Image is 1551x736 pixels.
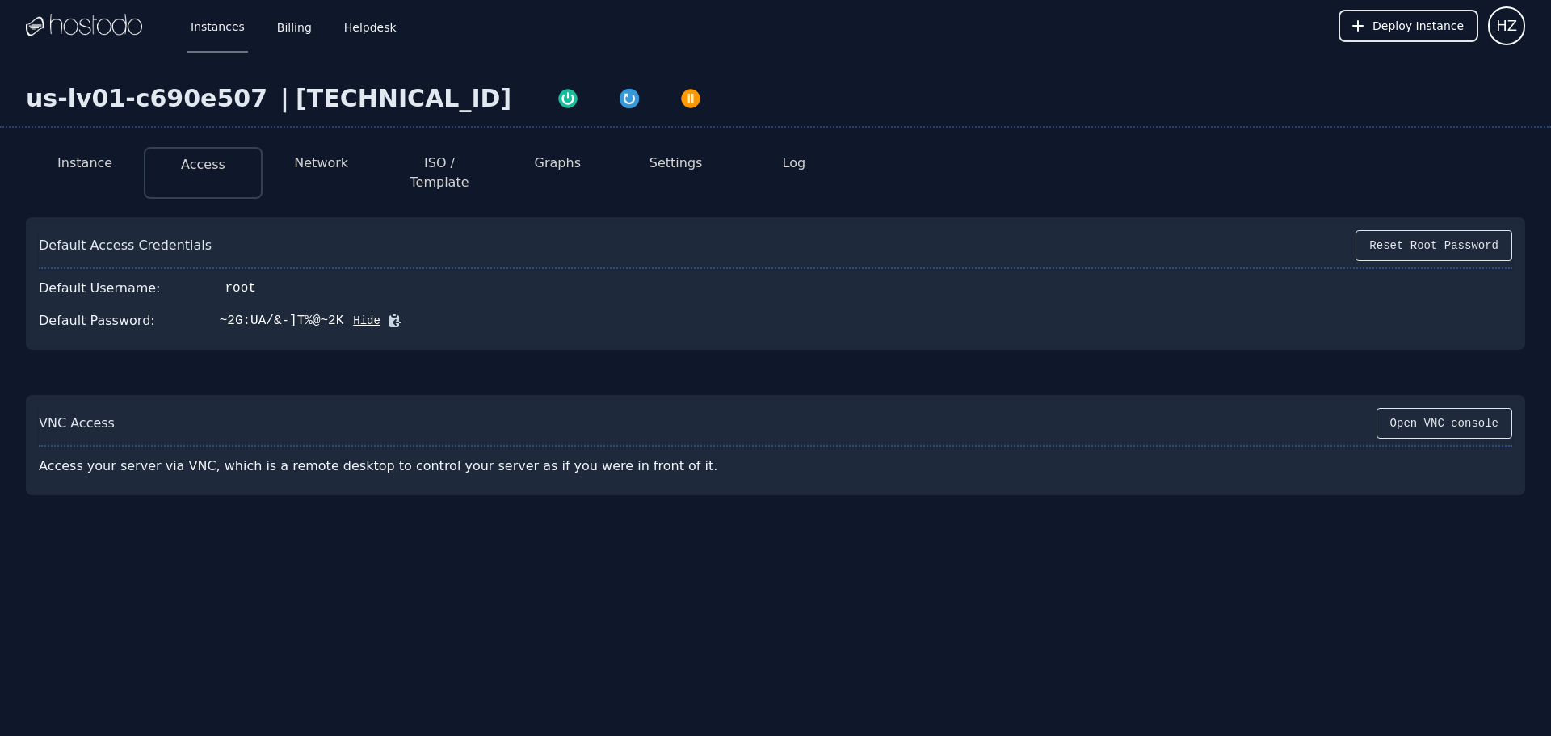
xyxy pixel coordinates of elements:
div: root [225,279,256,298]
button: Power Off [660,84,721,110]
div: VNC Access [39,414,115,433]
div: Default Password: [39,311,155,330]
button: Settings [649,154,703,173]
img: Power On [557,87,579,110]
img: Logo [26,14,142,38]
button: Instance [57,154,112,173]
button: Reset Root Password [1356,230,1512,261]
div: Default Access Credentials [39,236,212,255]
img: Power Off [679,87,702,110]
div: Access your server via VNC, which is a remote desktop to control your server as if you were in fr... [39,450,763,482]
button: Hide [343,313,380,329]
button: Power On [537,84,599,110]
button: Log [783,154,806,173]
div: | [274,84,296,113]
button: Graphs [535,154,581,173]
button: User menu [1488,6,1525,45]
div: [TECHNICAL_ID] [296,84,511,113]
div: us-lv01-c690e507 [26,84,274,113]
button: ISO / Template [393,154,485,192]
span: Deploy Instance [1372,18,1464,34]
span: HZ [1496,15,1517,37]
div: Default Username: [39,279,161,298]
button: Open VNC console [1377,408,1512,439]
button: Restart [599,84,660,110]
button: Network [294,154,348,173]
button: Access [181,155,225,175]
img: Restart [618,87,641,110]
div: ~2G:UA/&-]T%@~2K [220,311,344,330]
button: Deploy Instance [1339,10,1478,42]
